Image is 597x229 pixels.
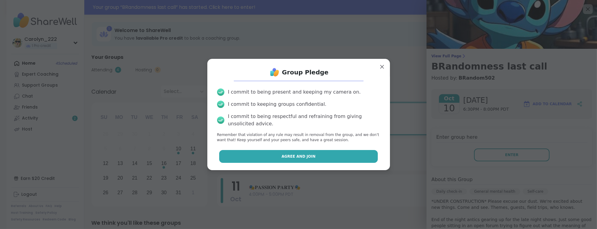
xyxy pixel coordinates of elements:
button: Agree and Join [219,150,378,163]
img: ShareWell Logo [269,66,281,78]
p: Remember that violation of any rule may result in removal from the group, and we don’t want that!... [217,132,380,143]
div: I commit to being present and keeping my camera on. [228,88,361,96]
div: I commit to keeping groups confidential. [228,101,327,108]
span: Agree and Join [282,154,316,159]
div: I commit to being respectful and refraining from giving unsolicited advice. [228,113,380,127]
h1: Group Pledge [282,68,328,77]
